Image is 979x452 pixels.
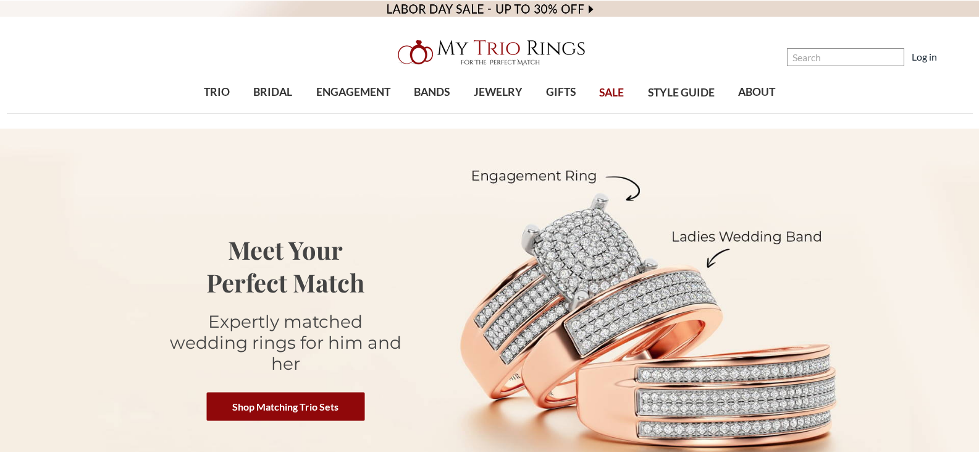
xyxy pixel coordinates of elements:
[347,113,359,114] button: submenu toggle
[204,84,230,100] span: TRIO
[787,48,904,66] input: Search
[546,84,576,100] span: GIFTS
[534,72,587,113] a: GIFTS
[944,51,957,64] svg: cart.cart_preview
[461,72,534,113] a: JEWELRY
[648,85,715,101] span: STYLE GUIDE
[555,113,567,114] button: submenu toggle
[599,85,624,101] span: SALE
[242,72,304,113] a: BRIDAL
[414,84,450,100] span: BANDS
[305,72,402,113] a: ENGAGEMENT
[426,113,438,114] button: submenu toggle
[912,49,937,64] a: Log in
[267,113,279,114] button: submenu toggle
[474,84,523,100] span: JEWELRY
[636,73,726,113] a: STYLE GUIDE
[284,33,695,72] a: My Trio Rings
[402,72,461,113] a: BANDS
[192,72,242,113] a: TRIO
[492,113,504,114] button: submenu toggle
[253,84,292,100] span: BRIDAL
[944,49,964,64] a: Cart with 0 items
[316,84,390,100] span: ENGAGEMENT
[206,392,364,420] a: Shop Matching Trio Sets
[391,33,589,72] img: My Trio Rings
[587,73,636,113] a: SALE
[211,113,223,114] button: submenu toggle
